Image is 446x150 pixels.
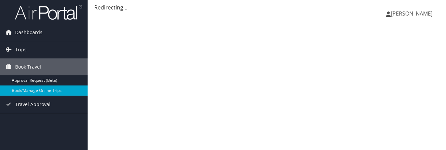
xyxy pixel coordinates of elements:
[386,3,439,24] a: [PERSON_NAME]
[15,58,41,75] span: Book Travel
[15,96,51,113] span: Travel Approval
[15,41,27,58] span: Trips
[94,3,439,11] div: Redirecting...
[15,4,82,20] img: airportal-logo.png
[15,24,42,41] span: Dashboards
[391,10,433,17] span: [PERSON_NAME]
